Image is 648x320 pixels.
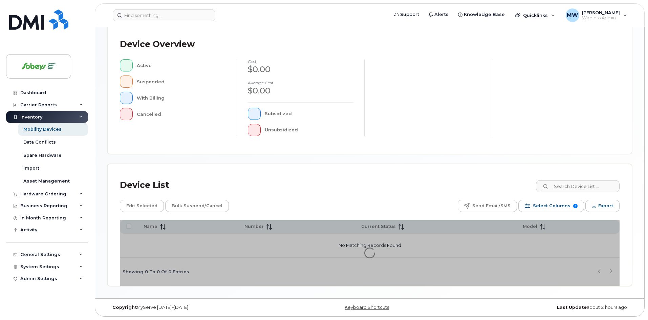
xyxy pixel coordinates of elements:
strong: Last Update [557,305,587,310]
div: Matthew Whittle [561,8,632,22]
span: Quicklinks [523,13,548,18]
div: $0.00 [248,64,353,75]
span: Bulk Suspend/Cancel [172,201,222,211]
div: Cancelled [137,108,226,120]
strong: Copyright [112,305,137,310]
span: Knowledge Base [464,11,505,18]
h4: cost [248,59,353,64]
div: MyServe [DATE]–[DATE] [107,305,282,310]
div: Suspended [137,76,226,88]
span: Wireless Admin [582,15,620,21]
span: Export [598,201,613,211]
span: MW [567,11,578,19]
span: Edit Selected [126,201,157,211]
button: Bulk Suspend/Cancel [165,200,229,212]
span: Alerts [434,11,449,18]
button: Select Columns 5 [518,200,584,212]
div: Subsidized [265,108,354,120]
span: Send Email/SMS [472,201,511,211]
div: Device List [120,176,169,194]
a: Alerts [424,8,453,21]
a: Support [390,8,424,21]
div: Unsubsidized [265,124,354,136]
a: Knowledge Base [453,8,510,21]
div: Device Overview [120,36,195,53]
h4: Average cost [248,81,353,85]
input: Find something... [113,9,215,21]
span: 5 [573,204,578,208]
div: Active [137,59,226,71]
div: $0.00 [248,85,353,97]
button: Export [585,200,620,212]
div: about 2 hours ago [457,305,632,310]
span: [PERSON_NAME] [582,10,620,15]
input: Search Device List ... [536,180,620,192]
button: Edit Selected [120,200,164,212]
span: Support [400,11,419,18]
div: Quicklinks [510,8,560,22]
a: Keyboard Shortcuts [345,305,389,310]
span: Select Columns [533,201,570,211]
button: Send Email/SMS [458,200,517,212]
div: With Billing [137,92,226,104]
